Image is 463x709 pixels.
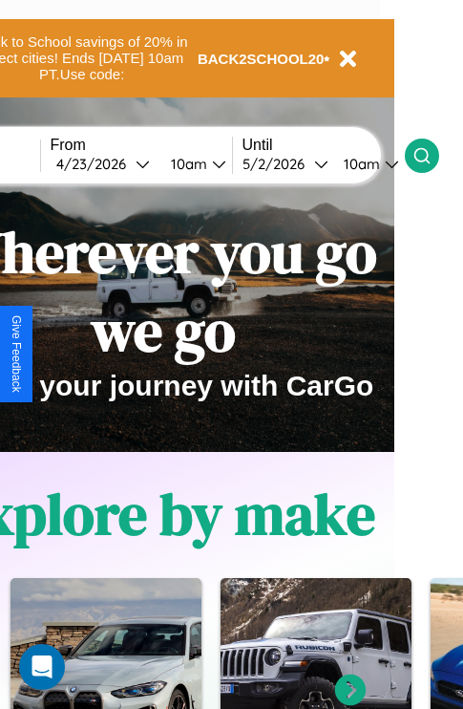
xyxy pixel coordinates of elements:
div: Give Feedback [10,315,23,393]
label: Until [242,137,405,154]
div: Open Intercom Messenger [19,644,65,690]
div: 10am [334,155,385,173]
div: 10am [161,155,212,173]
button: 10am [156,154,232,174]
button: 4/23/2026 [51,154,156,174]
button: 10am [328,154,405,174]
div: 4 / 23 / 2026 [56,155,136,173]
div: 5 / 2 / 2026 [242,155,314,173]
label: From [51,137,232,154]
b: BACK2SCHOOL20 [198,51,325,67]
